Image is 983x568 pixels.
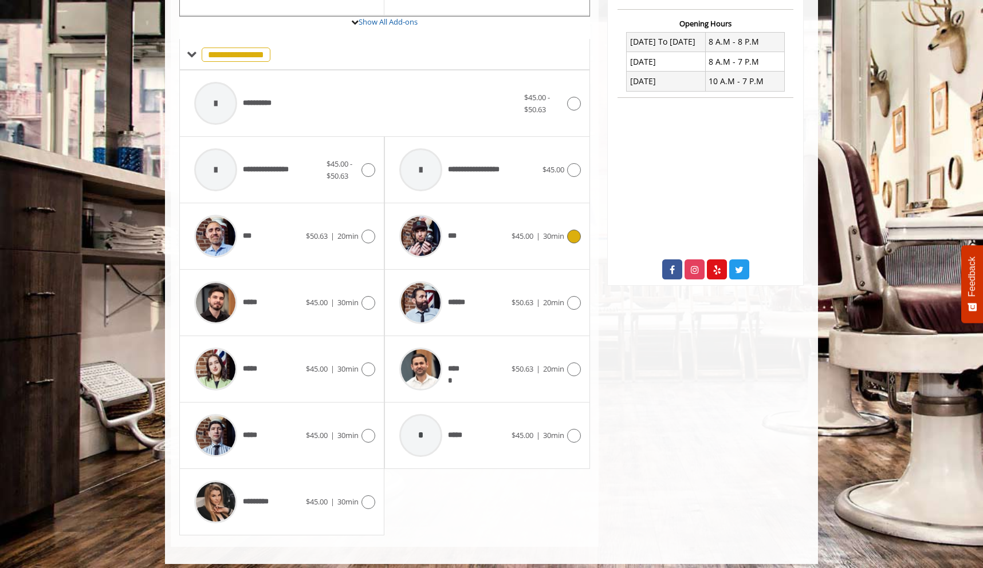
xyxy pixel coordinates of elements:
span: | [331,430,335,440]
span: $50.63 [512,364,533,374]
span: 30min [337,496,359,507]
span: | [331,496,335,507]
a: Show All Add-ons [359,17,418,27]
td: [DATE] [627,52,706,72]
span: 30min [337,297,359,307]
span: $45.00 [306,496,328,507]
button: Feedback - Show survey [961,245,983,323]
span: $45.00 [542,164,564,175]
span: | [536,231,540,241]
span: | [331,364,335,374]
td: 8 A.M - 7 P.M [705,52,784,72]
span: 30min [543,231,564,241]
span: 30min [337,430,359,440]
span: $45.00 - $50.63 [524,92,550,115]
span: 20min [543,297,564,307]
span: | [536,297,540,307]
span: $50.63 [512,297,533,307]
td: 10 A.M - 7 P.M [705,72,784,91]
span: | [331,297,335,307]
span: | [536,430,540,440]
span: 20min [543,364,564,374]
td: [DATE] To [DATE] [627,32,706,52]
span: 20min [337,231,359,241]
span: 30min [337,364,359,374]
span: | [536,364,540,374]
span: $45.00 [512,430,533,440]
span: $45.00 - $50.63 [327,159,352,181]
span: $50.63 [306,231,328,241]
span: Feedback [967,257,977,297]
span: $45.00 [306,430,328,440]
span: | [331,231,335,241]
td: 8 A.M - 8 P.M [705,32,784,52]
span: $45.00 [306,297,328,307]
span: $45.00 [512,231,533,241]
span: $45.00 [306,364,328,374]
td: [DATE] [627,72,706,91]
h3: Opening Hours [618,19,793,27]
span: 30min [543,430,564,440]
